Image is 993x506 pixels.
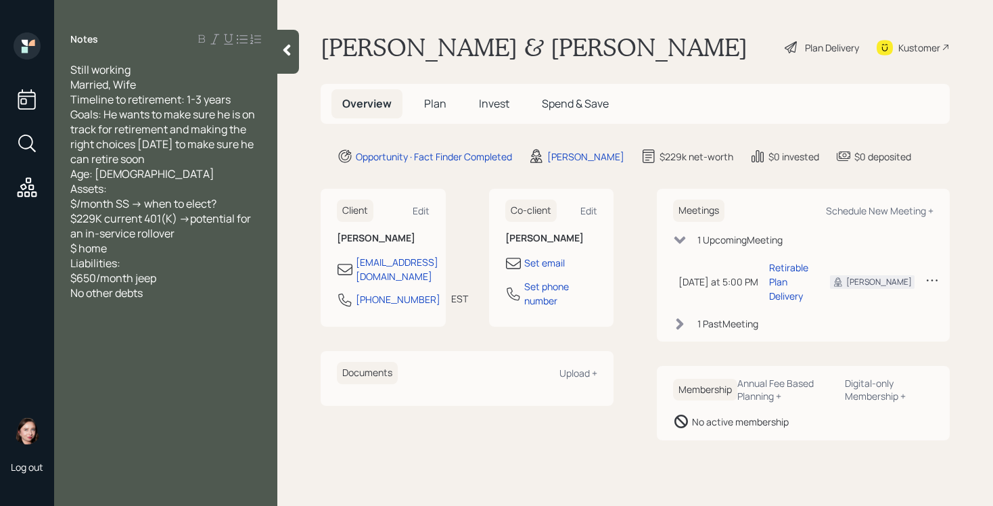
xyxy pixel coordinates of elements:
h1: [PERSON_NAME] & [PERSON_NAME] [321,32,747,62]
div: Log out [11,461,43,474]
img: aleksandra-headshot.png [14,417,41,444]
div: $0 deposited [854,149,911,164]
span: Invest [479,96,509,111]
h6: Meetings [673,200,724,222]
div: [EMAIL_ADDRESS][DOMAIN_NAME] [356,255,438,283]
div: Set phone number [524,279,598,308]
span: Overview [342,96,392,111]
div: [PERSON_NAME] [547,149,624,164]
div: Set email [524,256,565,270]
div: 1 Past Meeting [697,317,758,331]
div: Edit [580,204,597,217]
div: Opportunity · Fact Finder Completed [356,149,512,164]
div: [PERSON_NAME] [846,276,912,288]
div: $0 invested [768,149,819,164]
div: Kustomer [898,41,940,55]
div: $229k net-worth [660,149,733,164]
div: Upload + [559,367,597,379]
span: Plan [424,96,446,111]
h6: [PERSON_NAME] [337,233,430,244]
h6: [PERSON_NAME] [505,233,598,244]
div: No active membership [692,415,789,429]
div: [PHONE_NUMBER] [356,292,440,306]
div: Digital-only Membership + [845,377,933,402]
div: Annual Fee Based Planning + [737,377,834,402]
div: [DATE] at 5:00 PM [678,275,758,289]
h6: Membership [673,379,737,401]
h6: Client [337,200,373,222]
div: Plan Delivery [805,41,859,55]
span: Still working Married, Wife Timeline to retirement: 1-3 years Goals: He wants to make sure he is ... [70,62,257,300]
div: Retirable Plan Delivery [769,260,808,303]
label: Notes [70,32,98,46]
div: Schedule New Meeting + [826,204,933,217]
h6: Co-client [505,200,557,222]
h6: Documents [337,362,398,384]
div: EST [451,292,468,306]
div: 1 Upcoming Meeting [697,233,783,247]
span: Spend & Save [542,96,609,111]
div: Edit [413,204,430,217]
